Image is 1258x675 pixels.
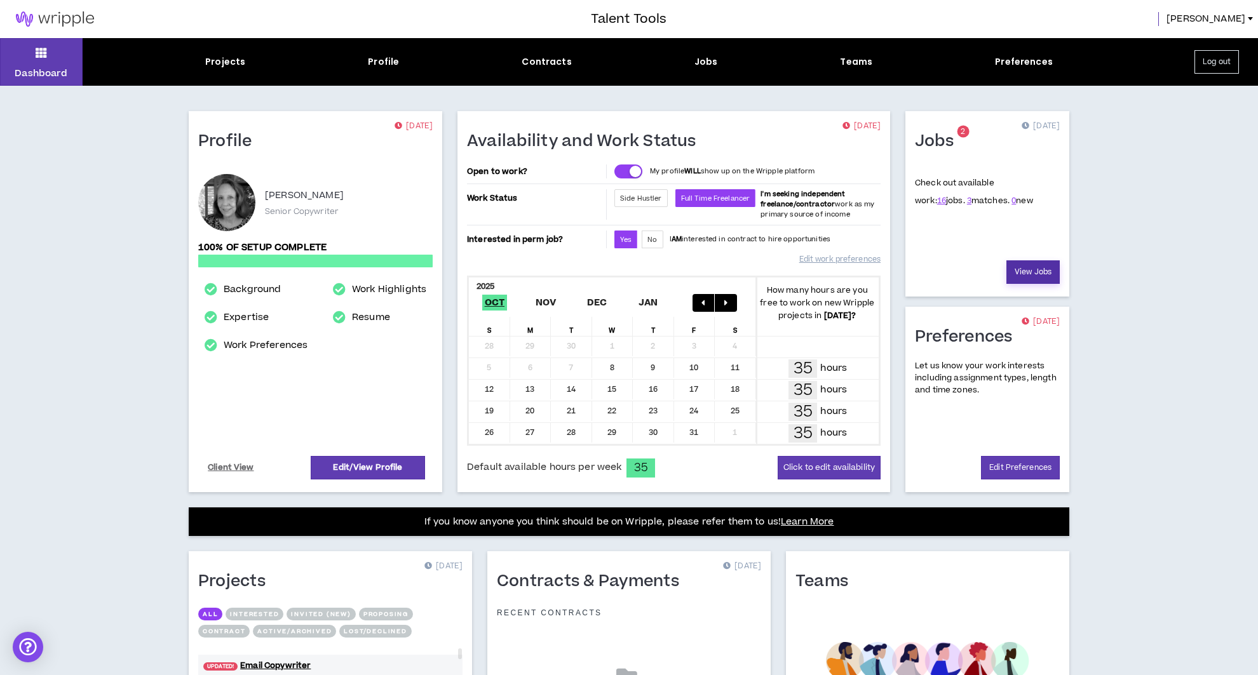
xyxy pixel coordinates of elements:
p: Interested in perm job? [467,231,604,248]
div: T [633,317,674,336]
a: Edit/View Profile [311,456,425,479]
div: F [674,317,715,336]
a: 16 [937,195,946,206]
div: Preferences [995,55,1053,69]
div: Jobs [694,55,718,69]
button: Interested [226,608,283,620]
h1: Profile [198,131,262,152]
a: 3 [967,195,971,206]
a: Expertise [224,310,269,325]
a: UPDATED!Email Copywriter [198,660,463,672]
div: Profile [368,55,399,69]
span: Yes [620,235,632,244]
button: Contract [198,625,250,638]
div: M [510,317,551,336]
p: [DATE] [842,120,881,133]
p: Work Status [467,189,604,207]
span: Default available hours per week [467,460,621,474]
button: Log out [1194,50,1239,74]
p: [DATE] [1022,316,1060,328]
h1: Contracts & Payments [497,571,689,592]
h1: Availability and Work Status [467,131,706,152]
div: Projects [205,55,245,69]
span: Jan [636,295,661,311]
h3: Talent Tools [591,10,666,29]
div: S [469,317,510,336]
sup: 2 [957,126,969,138]
div: Open Intercom Messenger [13,632,43,662]
a: Work Highlights [352,282,426,297]
a: Resume [352,310,390,325]
a: Edit Preferences [981,456,1060,479]
span: matches. [967,195,1010,206]
p: hours [820,426,847,440]
button: Proposing [359,608,413,620]
div: S [715,317,756,336]
p: hours [820,383,847,397]
span: UPDATED! [203,662,238,671]
span: work as my primary source of income [761,189,874,219]
p: [DATE] [395,120,433,133]
p: [DATE] [424,560,463,573]
p: Let us know your work interests including assignment types, length and time zones. [915,360,1060,397]
span: No [647,235,657,244]
h1: Preferences [915,327,1022,347]
p: I interested in contract to hire opportunities [670,234,831,244]
p: My profile show up on the Wripple platform [650,166,815,177]
h1: Jobs [915,131,963,152]
strong: AM [672,234,682,244]
div: W [592,317,633,336]
a: 0 [1011,195,1016,206]
span: jobs. [937,195,965,206]
p: Dashboard [15,67,67,80]
p: [DATE] [1022,120,1060,133]
button: Active/Archived [253,625,336,638]
p: Recent Contracts [497,608,602,618]
span: Side Hustler [620,194,662,203]
button: All [198,608,222,620]
a: Background [224,282,281,297]
b: 2025 [477,281,495,292]
p: 100% of setup complete [198,241,433,255]
h1: Projects [198,571,275,592]
strong: WILL [684,166,701,176]
p: Check out available work: [915,177,1033,206]
div: Contracts [522,55,571,69]
span: Nov [533,295,559,311]
span: Oct [482,295,508,311]
span: [PERSON_NAME] [1167,12,1245,26]
span: new [1011,195,1033,206]
div: Teams [840,55,872,69]
a: View Jobs [1006,260,1060,284]
p: [DATE] [723,560,761,573]
a: Learn More [781,515,834,528]
button: Click to edit availability [778,456,881,479]
button: Lost/Declined [339,625,411,638]
p: If you know anyone you think should be on Wripple, please refer them to us! [424,514,834,530]
p: [PERSON_NAME] [265,188,344,203]
h1: Teams [795,571,858,592]
span: Dec [585,295,610,311]
p: hours [820,404,847,418]
div: T [551,317,592,336]
div: Marie K. [198,174,255,231]
a: Client View [206,457,256,479]
span: 2 [961,126,965,137]
button: Invited (new) [287,608,355,620]
b: [DATE] ? [824,310,856,321]
p: Open to work? [467,166,604,177]
p: How many hours are you free to work on new Wripple projects in [756,284,879,322]
b: I'm seeking independent freelance/contractor [761,189,845,209]
a: Work Preferences [224,338,308,353]
p: hours [820,361,847,375]
a: Edit work preferences [799,248,881,271]
p: Senior Copywriter [265,206,339,217]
